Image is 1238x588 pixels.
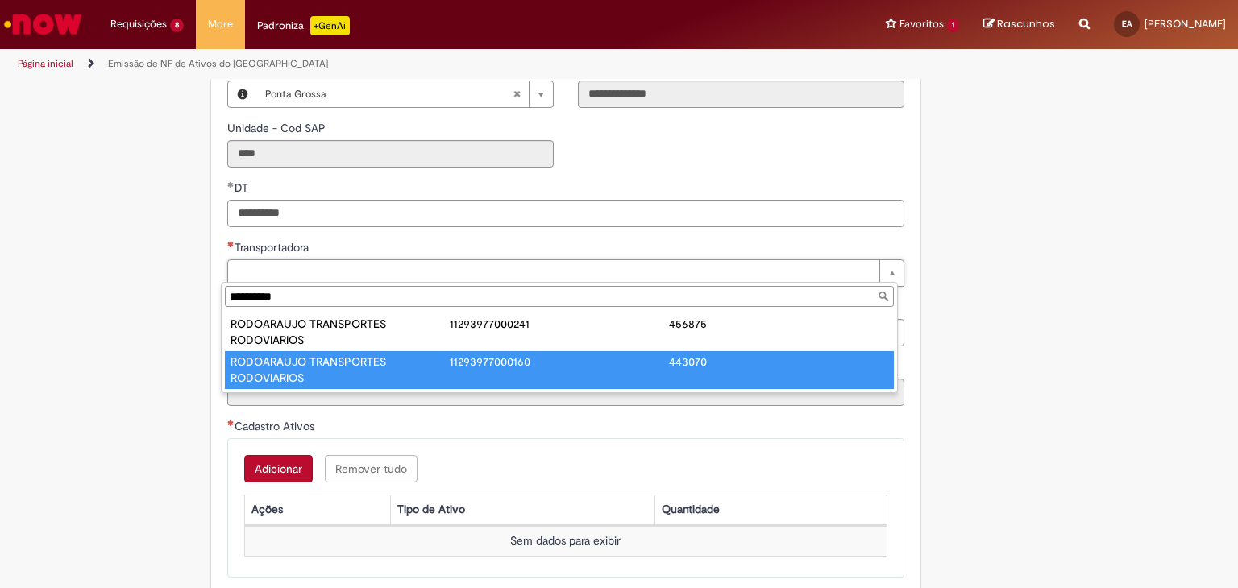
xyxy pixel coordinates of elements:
[231,316,450,348] div: RODOARAUJO TRANSPORTES RODOVIARIOS
[669,354,888,370] div: 443070
[231,354,450,386] div: RODOARAUJO TRANSPORTES RODOVIARIOS
[450,354,669,370] div: 11293977000160
[222,310,897,392] ul: Transportadora
[450,316,669,332] div: 11293977000241
[669,316,888,332] div: 456875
